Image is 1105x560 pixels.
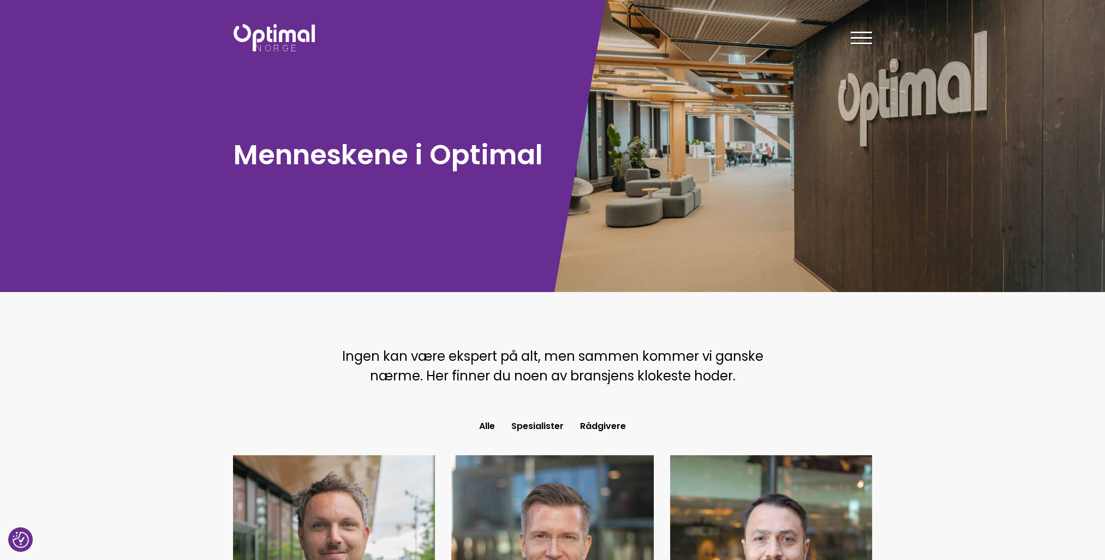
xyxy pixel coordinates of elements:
button: Rådgivere [572,416,634,436]
img: Optimal Norge [234,24,315,51]
h1: Menneskene i Optimal [234,137,547,172]
button: Samtykkepreferanser [13,532,29,548]
button: Spesialister [503,416,572,436]
span: Ingen kan være ekspert på alt, men sammen kommer vi ganske nærme. Her finner du noen av bransjens... [342,347,763,385]
button: Alle [471,416,503,436]
img: Revisit consent button [13,532,29,548]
